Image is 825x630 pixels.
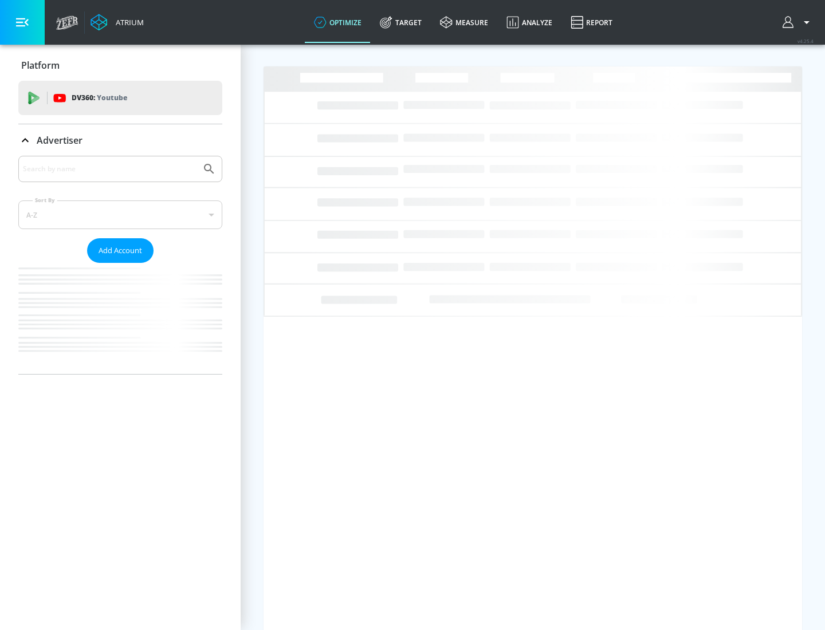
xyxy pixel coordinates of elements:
div: Atrium [111,17,144,27]
p: Youtube [97,92,127,104]
span: Add Account [99,244,142,257]
a: optimize [305,2,371,43]
input: Search by name [23,162,197,176]
div: Platform [18,49,222,81]
label: Sort By [33,196,57,204]
a: Analyze [497,2,561,43]
p: Platform [21,59,60,72]
nav: list of Advertiser [18,263,222,374]
div: A-Z [18,200,222,229]
a: Target [371,2,431,43]
a: measure [431,2,497,43]
div: Advertiser [18,156,222,374]
div: DV360: Youtube [18,81,222,115]
a: Atrium [91,14,144,31]
p: DV360: [72,92,127,104]
button: Add Account [87,238,154,263]
span: v 4.25.4 [797,38,814,44]
a: Report [561,2,622,43]
p: Advertiser [37,134,82,147]
div: Advertiser [18,124,222,156]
